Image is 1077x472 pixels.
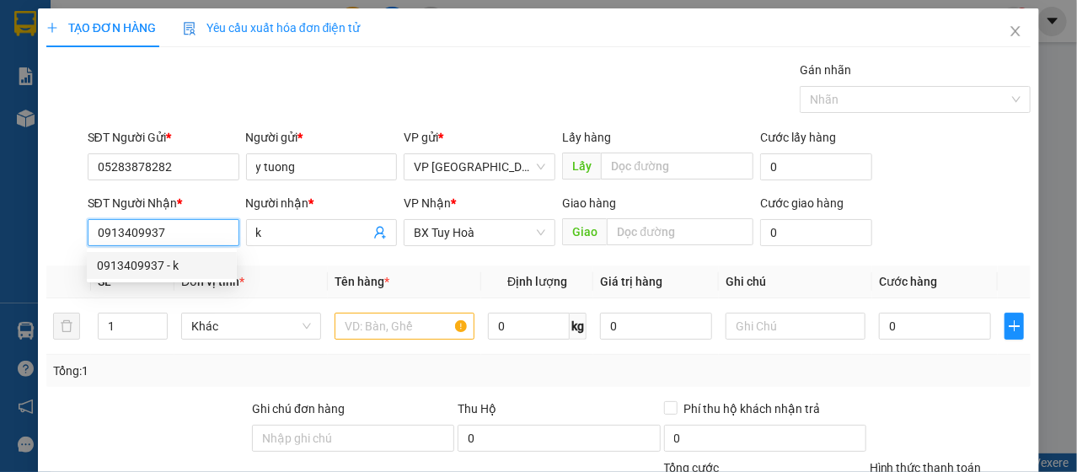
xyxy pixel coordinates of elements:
span: kg [570,313,587,340]
span: user-add [373,226,387,239]
div: Người gửi [246,128,398,147]
div: 0913409937 - k [87,252,237,279]
input: 0 [600,313,712,340]
span: Giá trị hàng [600,275,662,288]
span: Thu Hộ [458,402,496,416]
button: delete [53,313,80,340]
span: Phí thu hộ khách nhận trả [678,400,828,418]
span: Lấy [562,153,601,180]
input: Ghi Chú [726,313,865,340]
span: Khác [191,314,311,339]
label: Cước giao hàng [760,196,844,210]
span: Cước hàng [879,275,937,288]
span: VP Nhận [404,196,451,210]
span: Lấy hàng [562,131,611,144]
th: Ghi chú [719,265,872,298]
span: TẠO ĐƠN HÀNG [46,21,156,35]
span: Giao hàng [562,196,616,210]
div: Tổng: 1 [53,362,417,380]
div: 0913409937 - k [97,256,227,275]
button: Close [992,8,1039,56]
div: SĐT Người Gửi [88,128,239,147]
span: Định lượng [507,275,567,288]
input: Dọc đường [601,153,753,180]
span: VP Nha Trang xe Limousine [414,154,545,180]
input: Cước giao hàng [760,219,872,246]
div: VP gửi [404,128,555,147]
span: Yêu cầu xuất hóa đơn điện tử [183,21,361,35]
div: Người nhận [246,194,398,212]
input: Dọc đường [607,218,753,245]
span: BX Tuy Hoà [414,220,545,245]
span: Tên hàng [335,275,389,288]
label: Ghi chú đơn hàng [252,402,345,416]
img: icon [183,22,196,35]
input: Ghi chú đơn hàng [252,425,454,452]
input: Cước lấy hàng [760,153,872,180]
span: Giao [562,218,607,245]
span: close [1009,24,1022,38]
span: plus [1005,319,1023,333]
label: Cước lấy hàng [760,131,836,144]
span: plus [46,22,58,34]
button: plus [1005,313,1024,340]
input: VD: Bàn, Ghế [335,313,474,340]
div: SĐT Người Nhận [88,194,239,212]
label: Gán nhãn [800,63,851,77]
